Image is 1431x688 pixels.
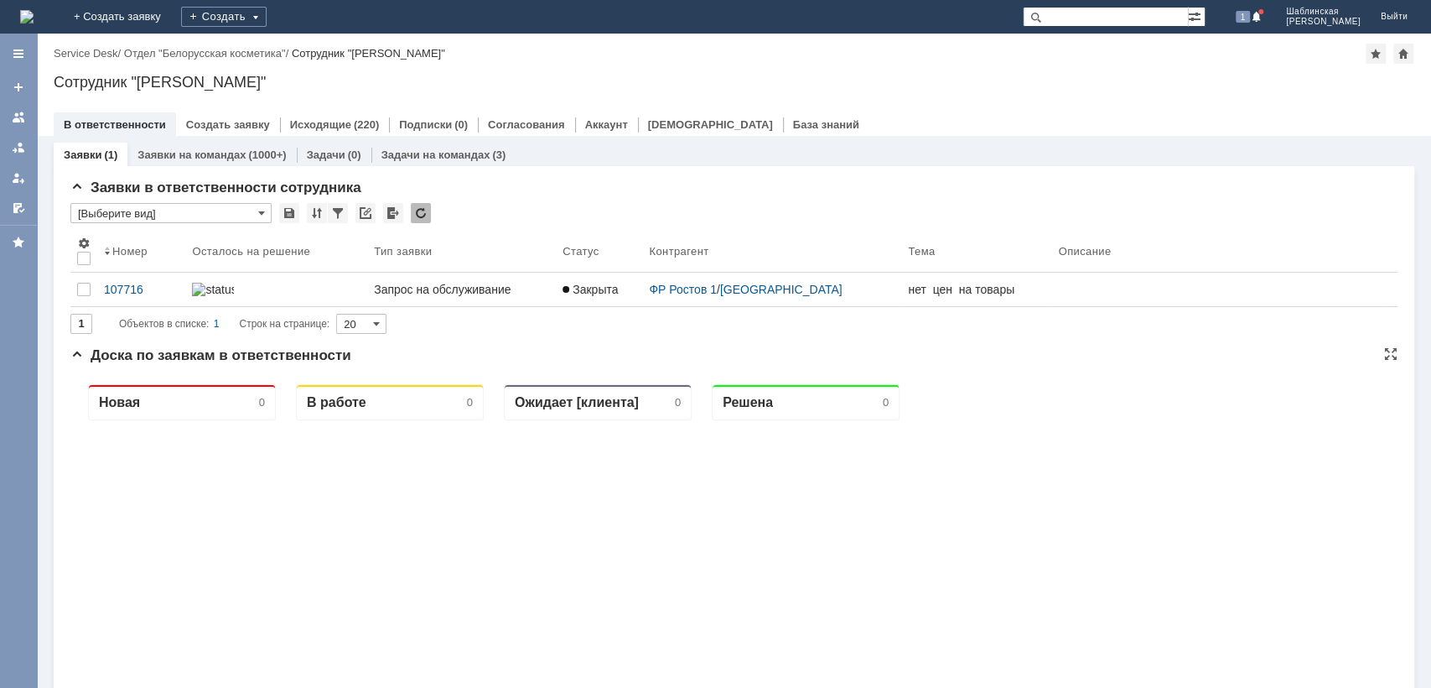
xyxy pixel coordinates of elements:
a: Мои заявки [5,164,32,191]
a: Заявки [64,149,101,161]
div: / [649,283,894,296]
div: 1 [214,314,220,334]
th: Статус [556,230,642,273]
div: Статус [563,245,599,258]
img: logo [20,10,34,23]
a: В ответственности [64,118,166,131]
div: Ожидает [клиента] [444,23,568,39]
div: На всю страницу [1384,347,1397,361]
i: Строк на странице: [119,314,329,334]
a: Заявки на командах [5,104,32,131]
th: Тема [901,230,1051,273]
a: Создать заявку [186,118,270,131]
a: statusbar-15 (1).png [185,273,367,306]
a: Отдел "Белорусская косметика" [124,47,286,60]
a: Закрыта [556,273,642,306]
span: Настройки [77,237,91,250]
span: Закрыта [563,283,618,296]
div: 0 [604,25,610,38]
div: Экспорт списка [383,203,403,223]
div: Запрос на обслуживание [374,283,549,296]
div: Сотрудник "[PERSON_NAME]" [54,74,1414,91]
div: Осталось на решение [192,245,310,258]
a: 107716 [97,273,185,306]
a: Заявки в моей ответственности [5,134,32,161]
th: Тип заявки [367,230,556,273]
span: Расширенный поиск [1188,8,1205,23]
span: Объектов в списке: [119,318,209,330]
div: Новая [29,23,70,39]
a: База знаний [793,118,859,131]
div: (1) [104,149,117,161]
span: Доска по заявкам в ответственности [70,347,351,363]
div: В работе [236,23,296,39]
div: 107716 [104,283,179,296]
div: Сделать домашней страницей [1393,44,1413,64]
th: Номер [97,230,185,273]
div: 0 [397,25,402,38]
div: Добавить в избранное [1366,44,1386,64]
span: [PERSON_NAME] [1286,17,1361,27]
div: Создать [181,7,267,27]
div: 0 [189,25,194,38]
a: Задачи на командах [381,149,490,161]
div: нет цен на товары [908,283,1045,296]
a: Создать заявку [5,74,32,101]
div: Описание [1058,245,1111,258]
a: нет цен на товары [901,273,1051,306]
div: / [54,47,124,60]
div: Сортировка... [307,203,327,223]
span: Заявки в ответственности сотрудника [70,180,361,195]
a: Согласования [488,118,565,131]
div: (1000+) [248,149,286,161]
span: 1 [1236,11,1251,23]
div: Решена [652,23,703,39]
div: (3) [492,149,506,161]
div: Фильтрация... [328,203,348,223]
a: [DEMOGRAPHIC_DATA] [648,118,773,131]
div: / [124,47,292,60]
div: Обновлять список [411,203,431,223]
img: statusbar-15 (1).png [192,283,234,296]
th: Контрагент [642,230,901,273]
a: Перейти на домашнюю страницу [20,10,34,23]
div: (0) [348,149,361,161]
div: Скопировать ссылку на список [355,203,376,223]
div: Сотрудник "[PERSON_NAME]" [292,47,445,60]
a: Исходящие [290,118,351,131]
a: [GEOGRAPHIC_DATA] [720,283,843,296]
div: Тема [908,245,935,258]
div: Контрагент [649,245,708,258]
a: Мои согласования [5,195,32,222]
a: Аккаунт [585,118,628,131]
th: Осталось на решение [185,230,367,273]
div: 0 [812,25,818,38]
div: Номер [112,245,148,258]
a: Запрос на обслуживание [367,273,556,306]
a: Подписки [399,118,452,131]
a: Заявки на командах [137,149,246,161]
div: (220) [354,118,379,131]
a: Задачи [307,149,345,161]
a: Service Desk [54,47,118,60]
div: Сохранить вид [279,203,299,223]
a: ФР Ростов 1 [649,283,717,296]
div: (0) [454,118,468,131]
div: Тип заявки [374,245,432,258]
span: Шаблинская [1286,7,1361,17]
